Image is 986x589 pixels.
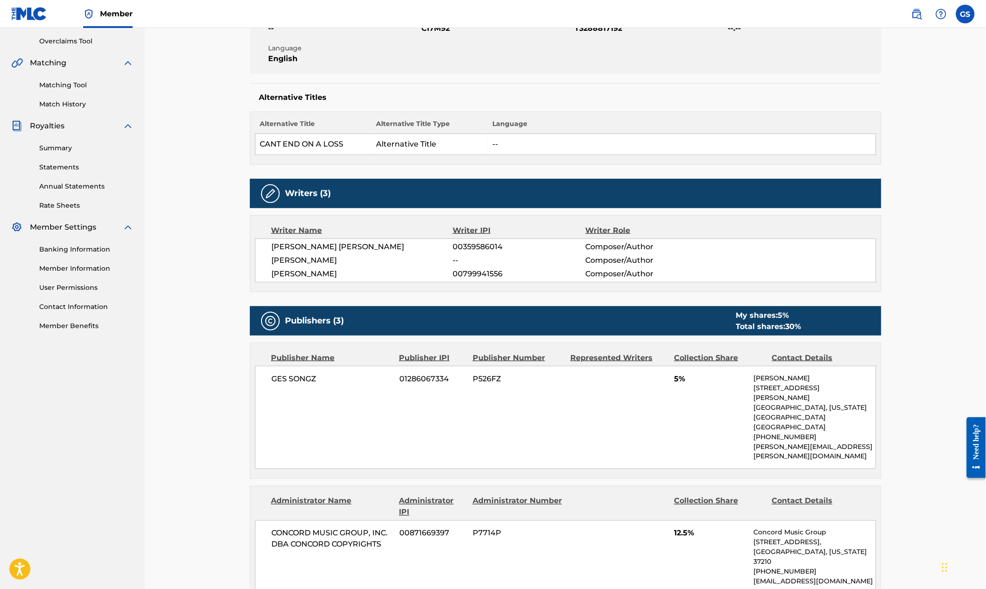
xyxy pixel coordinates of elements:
p: [GEOGRAPHIC_DATA], [US_STATE] 37210 [753,547,875,567]
img: Royalties [11,120,22,132]
h5: Writers (3) [285,188,331,199]
span: 5 % [778,311,789,320]
div: Administrator Name [271,496,392,518]
img: search [911,8,922,20]
td: Alternative Title [371,134,488,155]
span: 00359586014 [453,241,585,252]
a: Summary [39,143,134,153]
div: Total shares: [736,321,802,332]
a: Statements [39,162,134,172]
span: 12.5% [674,528,746,539]
img: Writers [265,188,276,199]
div: Collection Share [674,352,765,364]
span: Member Settings [30,222,96,233]
td: CANT END ON A LOSS [255,134,371,155]
div: Represented Writers [570,352,667,364]
img: MLC Logo [11,7,47,21]
p: [STREET_ADDRESS][PERSON_NAME] [753,383,875,403]
img: Publishers [265,316,276,327]
div: Contact Details [772,496,863,518]
span: --:-- [728,23,879,34]
span: GES SONGZ [272,373,393,385]
img: Member Settings [11,222,22,233]
a: Annual Statements [39,182,134,191]
div: Drag [942,554,948,582]
td: -- [488,134,876,155]
span: Language [269,43,419,53]
p: [PHONE_NUMBER] [753,432,875,442]
iframe: Chat Widget [939,544,986,589]
h5: Publishers (3) [285,316,344,326]
span: CONCORD MUSIC GROUP, INC. DBA CONCORD COPYRIGHTS [272,528,393,550]
span: -- [453,255,585,266]
div: Help [932,5,951,23]
th: Language [488,119,876,134]
span: 01286067334 [399,373,466,385]
div: Publisher Number [473,352,563,364]
span: CI7M92 [422,23,573,34]
a: User Permissions [39,283,134,293]
div: My shares: [736,310,802,321]
a: Match History [39,99,134,109]
img: Matching [11,57,23,69]
a: Member Benefits [39,321,134,331]
span: [PERSON_NAME] [272,255,453,266]
span: [PERSON_NAME] [PERSON_NAME] [272,241,453,252]
div: Publisher Name [271,352,392,364]
div: Writer IPI [453,225,586,236]
img: Top Rightsholder [83,8,94,20]
span: Member [100,8,133,19]
span: 00799941556 [453,268,585,280]
a: Banking Information [39,245,134,254]
span: 30 % [786,322,802,331]
div: User Menu [956,5,975,23]
img: expand [122,57,134,69]
div: Contact Details [772,352,863,364]
p: Concord Music Group [753,528,875,538]
img: expand [122,222,134,233]
a: Public Search [908,5,926,23]
span: Composer/Author [586,255,707,266]
span: Composer/Author [586,268,707,280]
th: Alternative Title [255,119,371,134]
span: Composer/Author [586,241,707,252]
div: Publisher IPI [399,352,466,364]
h5: Alternative Titles [259,93,872,102]
div: Writer Name [271,225,453,236]
p: [PERSON_NAME][EMAIL_ADDRESS][PERSON_NAME][DOMAIN_NAME] [753,442,875,462]
div: Administrator Number [473,496,563,518]
a: Overclaims Tool [39,36,134,46]
span: English [269,53,419,64]
span: P526FZ [473,373,563,385]
a: Contact Information [39,302,134,312]
span: Matching [30,57,66,69]
p: [GEOGRAPHIC_DATA] [753,422,875,432]
iframe: Resource Center [960,409,986,486]
p: [GEOGRAPHIC_DATA], [US_STATE][GEOGRAPHIC_DATA] [753,403,875,422]
a: Matching Tool [39,80,134,90]
p: [EMAIL_ADDRESS][DOMAIN_NAME] [753,577,875,587]
span: 00871669397 [399,528,466,539]
th: Alternative Title Type [371,119,488,134]
div: Writer Role [586,225,707,236]
a: Rate Sheets [39,201,134,210]
span: P7714P [473,528,563,539]
img: expand [122,120,134,132]
span: Royalties [30,120,64,132]
div: Administrator IPI [399,496,466,518]
p: [PERSON_NAME] [753,373,875,383]
p: [STREET_ADDRESS], [753,538,875,547]
img: help [936,8,947,20]
span: T3288817192 [575,23,726,34]
span: [PERSON_NAME] [272,268,453,280]
span: 5% [674,373,746,385]
span: -- [269,23,419,34]
p: [PHONE_NUMBER] [753,567,875,577]
a: Member Information [39,264,134,273]
div: Collection Share [674,496,765,518]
